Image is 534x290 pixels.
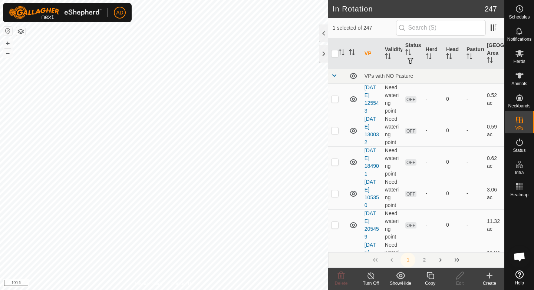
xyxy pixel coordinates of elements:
a: Help [505,267,534,288]
span: Delete [335,281,348,286]
p-sorticon: Activate to sort [385,54,391,60]
td: - [464,178,484,209]
td: 0 [443,146,464,178]
div: - [426,158,440,166]
div: Create [475,280,504,287]
td: - [464,241,484,272]
div: Open chat [508,246,531,268]
p-sorticon: Activate to sort [426,54,432,60]
td: 0 [443,178,464,209]
th: Validity [382,39,402,69]
th: Head [443,39,464,69]
button: 1 [400,253,415,267]
p-sorticon: Activate to sort [467,54,472,60]
div: - [426,190,440,197]
span: Herds [513,59,525,64]
span: Status [513,148,525,153]
span: OFF [405,128,416,134]
span: Animals [511,81,527,86]
th: VP [362,39,382,69]
button: Last Page [449,253,464,267]
div: Turn Off [356,280,386,287]
th: Status [402,39,423,69]
span: VPs [515,126,523,130]
p-sorticon: Activate to sort [405,50,411,56]
td: 0.59 ac [484,115,504,146]
span: 247 [485,3,497,14]
td: - [464,83,484,115]
td: 0.62 ac [484,146,504,178]
span: OFF [405,159,416,166]
span: Help [515,281,524,285]
a: Privacy Policy [135,280,162,287]
p-sorticon: Activate to sort [339,50,345,56]
a: [DATE] 130032 [365,116,379,145]
a: [DATE] 105350 [365,179,379,208]
th: Pasture [464,39,484,69]
p-sorticon: Activate to sort [349,50,355,56]
td: 0 [443,83,464,115]
td: Need watering point [382,178,402,209]
a: [DATE] 205459 [365,210,379,240]
span: OFF [405,96,416,103]
td: 0.52 ac [484,83,504,115]
div: - [426,127,440,134]
span: 1 selected of 247 [333,24,396,32]
td: 11.84 ac [484,241,504,272]
div: Copy [415,280,445,287]
button: – [3,49,12,57]
a: Contact Us [171,280,193,287]
h2: In Rotation [333,4,485,13]
td: - [464,209,484,241]
p-sorticon: Activate to sort [446,54,452,60]
span: OFF [405,222,416,229]
td: Need watering point [382,241,402,272]
td: 11.32 ac [484,209,504,241]
button: Map Layers [16,27,25,36]
td: 0 [443,209,464,241]
td: - [464,115,484,146]
span: Infra [515,170,524,175]
a: [DATE] 184901 [365,147,379,177]
div: VPs with NO Pasture [365,73,501,79]
div: - [426,221,440,229]
p-sorticon: Activate to sort [487,58,493,64]
td: 3.06 ac [484,178,504,209]
a: [DATE] 125543 [365,84,379,114]
button: Next Page [433,253,448,267]
span: AD [116,9,123,17]
button: + [3,39,12,48]
span: Heatmap [510,193,528,197]
div: - [426,95,440,103]
th: [GEOGRAPHIC_DATA] Area [484,39,504,69]
td: 0 [443,241,464,272]
a: [DATE] 172722 [365,242,379,271]
td: - [464,146,484,178]
button: 2 [417,253,432,267]
span: Neckbands [508,104,530,108]
td: Need watering point [382,83,402,115]
input: Search (S) [396,20,486,36]
td: 0 [443,115,464,146]
div: Edit [445,280,475,287]
div: Show/Hide [386,280,415,287]
td: Need watering point [382,146,402,178]
td: Need watering point [382,209,402,241]
td: Need watering point [382,115,402,146]
button: Reset Map [3,27,12,36]
span: Schedules [509,15,530,19]
th: Herd [423,39,443,69]
img: Gallagher Logo [9,6,102,19]
span: Notifications [507,37,531,41]
span: OFF [405,191,416,197]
